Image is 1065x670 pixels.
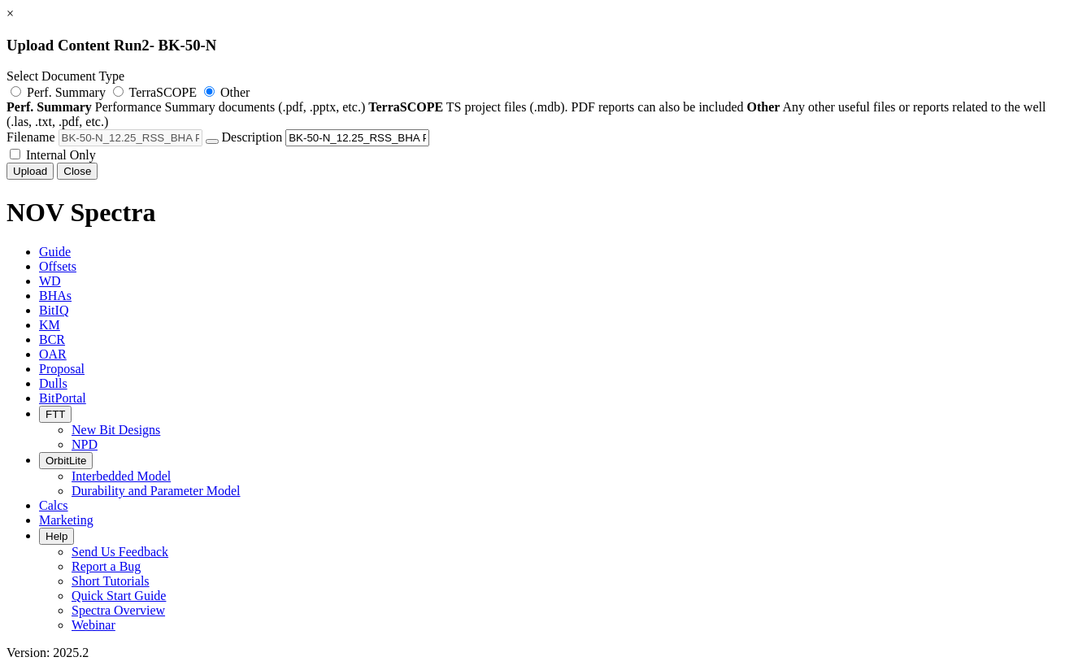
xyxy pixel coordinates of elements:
span: Guide [39,245,71,259]
span: Run - [114,37,154,54]
strong: TerraSCOPE [368,100,443,114]
span: Filename [7,130,55,144]
strong: Perf. Summary [7,100,92,114]
input: TerraSCOPE [113,86,124,97]
a: Quick Start Guide [72,589,166,603]
span: Other [220,85,250,99]
div: Version: 2025.2 [7,646,1058,660]
span: Description [222,130,283,144]
a: Short Tutorials [72,574,150,588]
a: Spectra Overview [72,603,165,617]
span: Proposal [39,362,85,376]
span: BCR [39,333,65,346]
span: Performance Summary documents (.pdf, .pptx, etc.) [95,100,365,114]
strong: Other [747,100,780,114]
input: Perf. Summary [11,86,21,97]
a: × [7,7,14,20]
a: Interbedded Model [72,469,171,483]
button: Upload [7,163,54,180]
input: Other [204,86,215,97]
span: Select Document Type [7,69,124,83]
span: Internal Only [26,148,96,162]
span: WD [39,274,61,288]
span: BK-50-N [159,37,217,54]
button: Close [57,163,98,180]
span: BitPortal [39,391,86,405]
span: TerraSCOPE [129,85,197,99]
span: OrbitLite [46,455,86,467]
a: NPD [72,437,98,451]
span: OAR [39,347,67,361]
span: Perf. Summary [27,85,106,99]
a: Report a Bug [72,559,141,573]
a: Webinar [72,618,115,632]
span: Marketing [39,513,93,527]
a: New Bit Designs [72,423,160,437]
span: Calcs [39,498,68,512]
h1: NOV Spectra [7,198,1058,228]
span: Upload Content [7,37,110,54]
span: 2 [141,37,149,54]
a: Send Us Feedback [72,545,168,559]
a: Durability and Parameter Model [72,484,241,498]
span: Help [46,530,67,542]
span: KM [39,318,60,332]
span: TS project files (.mdb). PDF reports can also be included [446,100,744,114]
span: FTT [46,408,65,420]
span: Any other useful files or reports related to the well (.las, .txt, .pdf, etc.) [7,100,1045,128]
span: BHAs [39,289,72,302]
span: Dulls [39,376,67,390]
span: Offsets [39,259,76,273]
span: BitIQ [39,303,68,317]
input: Internal Only [10,149,20,159]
